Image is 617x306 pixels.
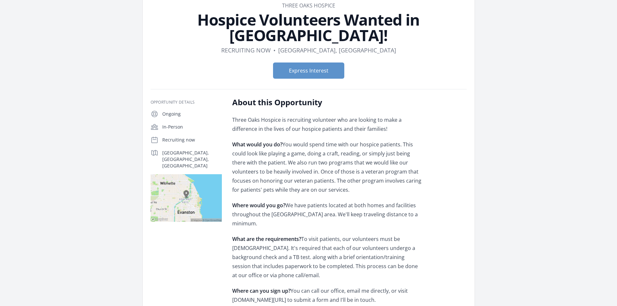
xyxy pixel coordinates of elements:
h3: Opportunity Details [151,100,222,105]
a: Three Oaks Hospice [282,2,335,9]
h1: Hospice Volunteers Wanted in [GEOGRAPHIC_DATA]! [151,12,467,43]
strong: Where can you sign up? [232,287,291,294]
strong: What would you do? [232,141,282,148]
p: You can call our office, email me directly, or visit [DOMAIN_NAME][URL] to submit a form and I'll... [232,286,422,304]
p: Ongoing [162,111,222,117]
p: [GEOGRAPHIC_DATA], [GEOGRAPHIC_DATA], [GEOGRAPHIC_DATA] [162,150,222,169]
h2: About this Opportunity [232,97,422,108]
dd: [GEOGRAPHIC_DATA], [GEOGRAPHIC_DATA] [278,46,396,55]
p: We have patients located at both homes and facilities throughout the [GEOGRAPHIC_DATA] area. We'l... [232,201,422,228]
p: To visit patients, our volunteers must be [DEMOGRAPHIC_DATA]. It's required that each of our volu... [232,234,422,280]
strong: What are the requirements? [232,235,301,243]
button: Express Interest [273,62,344,79]
p: Recruiting now [162,137,222,143]
dd: Recruiting now [221,46,271,55]
p: You would spend time with our hospice patients. This could look like playing a game, doing a craf... [232,140,422,194]
img: Map [151,174,222,222]
p: In-Person [162,124,222,130]
div: • [273,46,276,55]
strong: Where would you go? [232,202,285,209]
p: Three Oaks Hospice is recruiting volunteer who are looking to make a difference in the lives of o... [232,115,422,133]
